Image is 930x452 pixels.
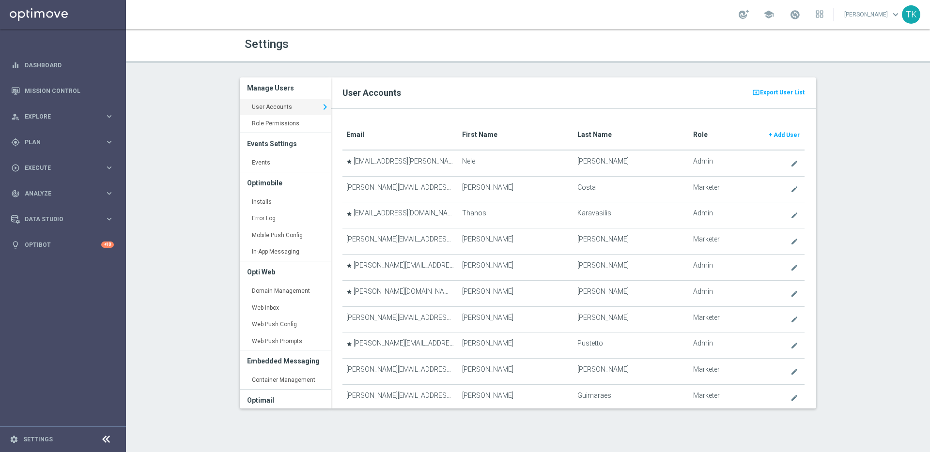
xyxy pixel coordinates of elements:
[25,232,101,257] a: Optibot
[11,61,20,70] i: equalizer
[105,112,114,121] i: keyboard_arrow_right
[25,78,114,104] a: Mission Control
[105,137,114,147] i: keyboard_arrow_right
[342,306,458,332] td: [PERSON_NAME][EMAIL_ADDRESS][PERSON_NAME][DOMAIN_NAME]
[25,165,105,171] span: Execute
[11,215,114,223] button: Data Studio keyboard_arrow_right
[240,372,331,389] a: Container Management
[573,202,689,228] td: Karavasilis
[573,280,689,306] td: [PERSON_NAME]
[342,176,458,202] td: [PERSON_NAME][EMAIL_ADDRESS][DOMAIN_NAME]
[458,150,573,176] td: Nele
[247,133,324,154] h3: Events Settings
[11,164,114,172] button: play_circle_outline Execute keyboard_arrow_right
[11,112,20,121] i: person_search
[458,384,573,410] td: [PERSON_NAME]
[105,189,114,198] i: keyboard_arrow_right
[346,131,364,138] translate: Email
[11,138,20,147] i: gps_fixed
[240,154,331,172] a: Events
[23,437,53,442] a: Settings
[11,241,114,249] button: lightbulb Optibot +10
[11,164,105,172] div: Execute
[790,394,798,402] i: create
[247,261,324,283] h3: Opti Web
[240,316,331,333] a: Web Push Config
[346,263,352,269] i: star
[11,61,114,69] div: equalizer Dashboard
[573,228,689,255] td: [PERSON_NAME]
[240,243,331,261] a: In-App Messaging
[240,333,331,350] a: Web Push Prompts
[573,150,689,176] td: [PERSON_NAME]
[346,211,352,217] i: star
[774,132,800,138] span: Add User
[247,77,324,99] h3: Manage Users
[693,392,720,400] span: Marketer
[105,214,114,224] i: keyboard_arrow_right
[11,78,114,104] div: Mission Control
[11,189,20,198] i: track_changes
[25,114,105,120] span: Explore
[11,164,20,172] i: play_circle_outline
[245,37,521,51] h1: Settings
[760,87,805,98] span: Export User List
[25,139,105,145] span: Plan
[769,132,772,138] span: +
[342,202,458,228] td: [EMAIL_ADDRESS][DOMAIN_NAME]
[573,254,689,280] td: [PERSON_NAME]
[573,384,689,410] td: Guimaraes
[240,210,331,227] a: Error Log
[790,290,798,298] i: create
[458,176,573,202] td: [PERSON_NAME]
[240,283,331,300] a: Domain Management
[25,191,105,196] span: Analyze
[342,254,458,280] td: [PERSON_NAME][EMAIL_ADDRESS][PERSON_NAME][DOMAIN_NAME]
[577,131,612,138] translate: Last Name
[902,5,920,24] div: TK
[693,209,713,217] span: Admin
[240,227,331,244] a: Mobile Push Config
[458,359,573,385] td: [PERSON_NAME]
[105,163,114,172] i: keyboard_arrow_right
[11,112,105,121] div: Explore
[458,280,573,306] td: [PERSON_NAME]
[342,332,458,359] td: [PERSON_NAME][EMAIL_ADDRESS][DOMAIN_NAME]
[458,332,573,359] td: [PERSON_NAME]
[11,113,114,121] button: person_search Explore keyboard_arrow_right
[101,241,114,248] div: +10
[693,131,708,138] translate: Role
[11,87,114,95] button: Mission Control
[790,238,798,245] i: create
[790,211,798,219] i: create
[790,368,798,376] i: create
[346,341,352,347] i: star
[573,176,689,202] td: Costa
[693,287,713,296] span: Admin
[11,138,114,146] button: gps_fixed Plan keyboard_arrow_right
[247,350,324,372] h3: Embedded Messaging
[11,190,114,197] div: track_changes Analyze keyboard_arrow_right
[693,235,720,243] span: Marketer
[342,359,458,385] td: [PERSON_NAME][EMAIL_ADDRESS][PERSON_NAME][DOMAIN_NAME]
[319,100,331,114] i: keyboard_arrow_right
[462,131,497,138] translate: First Name
[790,160,798,167] i: create
[790,264,798,271] i: create
[843,7,902,22] a: [PERSON_NAME]keyboard_arrow_down
[247,390,324,411] h3: Optimail
[790,316,798,323] i: create
[342,384,458,410] td: [PERSON_NAME][EMAIL_ADDRESS][PERSON_NAME][DOMAIN_NAME]
[693,365,720,374] span: Marketer
[346,159,352,165] i: star
[790,185,798,193] i: create
[890,9,901,20] span: keyboard_arrow_down
[458,202,573,228] td: Thanos
[693,314,720,322] span: Marketer
[11,215,105,224] div: Data Studio
[11,138,105,147] div: Plan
